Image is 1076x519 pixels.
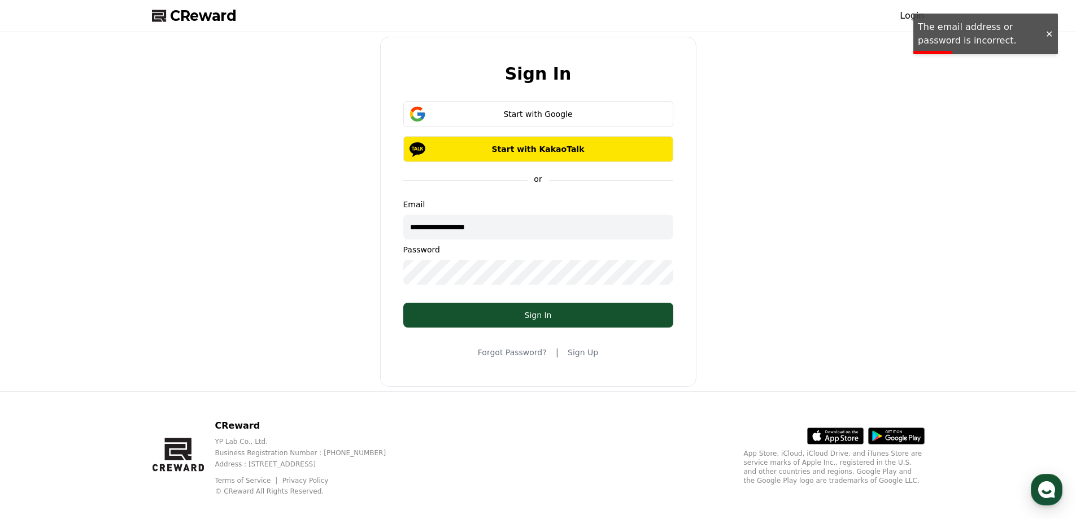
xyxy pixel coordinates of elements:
[29,375,49,384] span: Home
[426,309,651,321] div: Sign In
[420,108,657,120] div: Start with Google
[282,477,329,485] a: Privacy Policy
[403,303,673,328] button: Sign In
[146,358,217,386] a: Settings
[403,101,673,127] button: Start with Google
[215,460,404,469] p: Address : [STREET_ADDRESS]
[478,347,547,358] a: Forgot Password?
[568,347,598,358] a: Sign Up
[556,346,559,359] span: |
[152,7,237,25] a: CReward
[75,358,146,386] a: Messages
[403,199,673,210] p: Email
[215,419,404,433] p: CReward
[215,437,404,446] p: YP Lab Co., Ltd.
[420,143,657,155] p: Start with KakaoTalk
[744,449,925,485] p: App Store, iCloud, iCloud Drive, and iTunes Store are service marks of Apple Inc., registered in ...
[505,64,572,83] h2: Sign In
[215,448,404,457] p: Business Registration Number : [PHONE_NUMBER]
[215,487,404,496] p: © CReward All Rights Reserved.
[215,477,279,485] a: Terms of Service
[527,173,548,185] p: or
[3,358,75,386] a: Home
[94,376,127,385] span: Messages
[403,244,673,255] p: Password
[170,7,237,25] span: CReward
[403,136,673,162] button: Start with KakaoTalk
[167,375,195,384] span: Settings
[900,9,924,23] a: Login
